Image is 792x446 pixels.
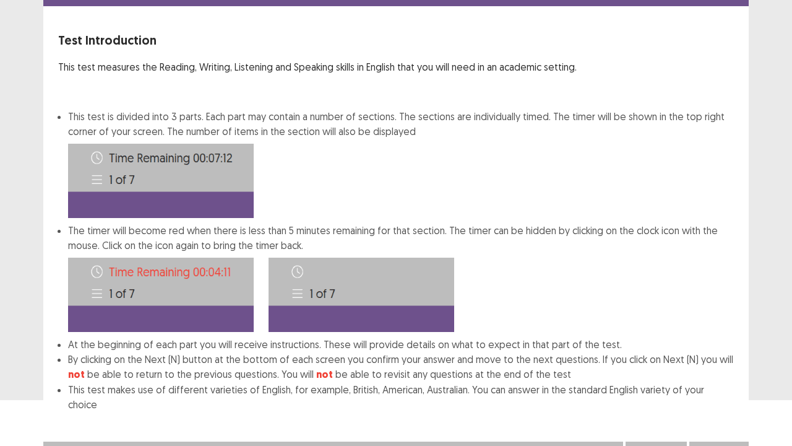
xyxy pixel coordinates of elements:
[316,368,333,381] strong: not
[68,368,85,381] strong: not
[68,144,254,218] img: Time-image
[68,352,734,382] li: By clicking on the Next (N) button at the bottom of each screen you confirm your answer and move ...
[68,382,734,412] li: This test makes use of different varieties of English, for example, British, American, Australian...
[58,31,734,50] p: Test Introduction
[68,109,734,218] li: This test is divided into 3 parts. Each part may contain a number of sections. The sections are i...
[58,59,734,74] p: This test measures the Reading, Writing, Listening and Speaking skills in English that you will n...
[269,258,454,332] img: Time-image
[68,258,254,332] img: Time-image
[68,223,734,337] li: The timer will become red when there is less than 5 minutes remaining for that section. The timer...
[68,337,734,352] li: At the beginning of each part you will receive instructions. These will provide details on what t...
